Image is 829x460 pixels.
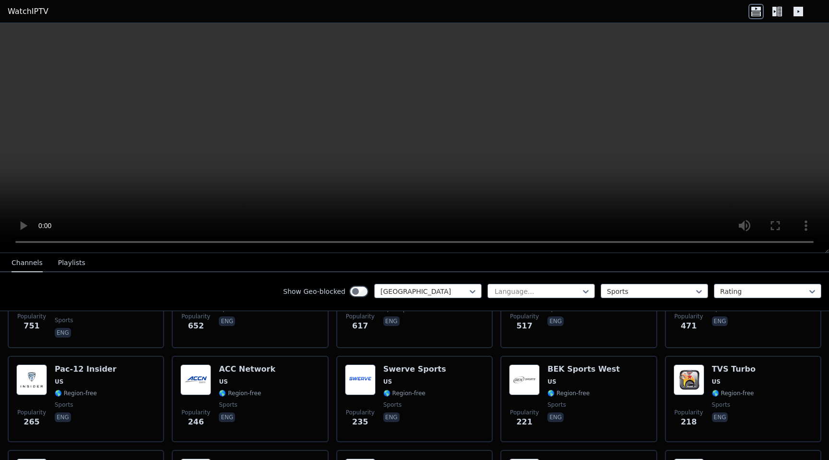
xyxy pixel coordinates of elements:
[547,389,590,397] span: 🌎 Region-free
[8,6,48,17] a: WatchIPTV
[219,412,235,422] p: eng
[547,378,556,386] span: US
[55,328,71,338] p: eng
[55,316,73,324] span: sports
[16,364,47,395] img: Pac-12 Insider
[675,409,703,416] span: Popularity
[383,316,400,326] p: eng
[181,409,210,416] span: Popularity
[352,416,368,428] span: 235
[17,409,46,416] span: Popularity
[346,313,375,320] span: Popularity
[55,364,117,374] h6: Pac-12 Insider
[219,378,227,386] span: US
[55,389,97,397] span: 🌎 Region-free
[547,412,564,422] p: eng
[547,364,620,374] h6: BEK Sports West
[712,378,721,386] span: US
[352,320,368,332] span: 617
[510,313,539,320] span: Popularity
[219,401,237,409] span: sports
[188,320,204,332] span: 652
[17,313,46,320] span: Popularity
[712,412,728,422] p: eng
[180,364,211,395] img: ACC Network
[383,401,402,409] span: sports
[219,389,261,397] span: 🌎 Region-free
[712,364,756,374] h6: TVS Turbo
[283,287,345,296] label: Show Geo-blocked
[547,401,566,409] span: sports
[681,416,697,428] span: 218
[674,364,704,395] img: TVS Turbo
[509,364,540,395] img: BEK Sports West
[547,316,564,326] p: eng
[12,254,43,272] button: Channels
[24,320,39,332] span: 751
[383,389,426,397] span: 🌎 Region-free
[55,401,73,409] span: sports
[24,416,39,428] span: 265
[712,316,728,326] p: eng
[383,364,446,374] h6: Swerve Sports
[516,320,532,332] span: 517
[712,389,754,397] span: 🌎 Region-free
[712,401,730,409] span: sports
[681,320,697,332] span: 471
[510,409,539,416] span: Popularity
[219,364,275,374] h6: ACC Network
[181,313,210,320] span: Popularity
[675,313,703,320] span: Popularity
[55,412,71,422] p: eng
[188,416,204,428] span: 246
[345,364,376,395] img: Swerve Sports
[58,254,85,272] button: Playlists
[346,409,375,416] span: Popularity
[55,378,63,386] span: US
[383,412,400,422] p: eng
[219,316,235,326] p: eng
[383,378,392,386] span: US
[516,416,532,428] span: 221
